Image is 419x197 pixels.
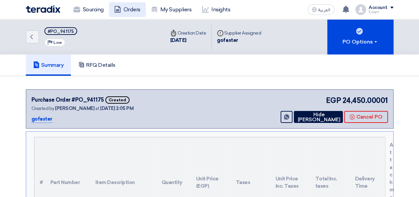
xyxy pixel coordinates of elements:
[327,19,393,54] button: PO Options
[26,54,71,76] a: Summary
[294,111,343,123] button: Hide [PERSON_NAME]
[217,37,261,44] div: gofaster
[31,115,52,123] p: gofaster
[342,95,388,106] span: 24,450.00001
[95,106,99,111] span: at
[318,8,330,12] span: العربية
[31,106,54,111] span: Created by
[100,106,133,111] span: [DATE] 2:05 PM
[26,5,60,13] img: Teradix logo
[55,106,94,111] span: [PERSON_NAME]
[109,2,146,17] a: Orders
[355,4,366,15] img: profile_test.png
[217,30,261,37] div: Supplier Assigned
[342,38,378,46] div: PO Options
[170,30,206,37] div: Creation Date
[197,2,236,17] a: Insights
[78,62,116,68] h5: RFQ Details
[369,10,393,14] div: Eslam
[369,5,388,11] div: Account
[71,54,123,76] a: RFQ Details
[308,4,334,15] button: العربية
[31,96,104,104] div: Purchase Order #PO_941175
[326,95,341,106] span: EGP
[68,2,109,17] a: Sourcing
[146,2,197,17] a: My Suppliers
[33,62,64,68] h5: Summary
[105,96,130,104] span: Created
[170,37,206,44] div: [DATE]
[53,40,62,45] span: Low
[48,29,74,34] div: #PO_941175
[344,111,388,123] button: Cancel PO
